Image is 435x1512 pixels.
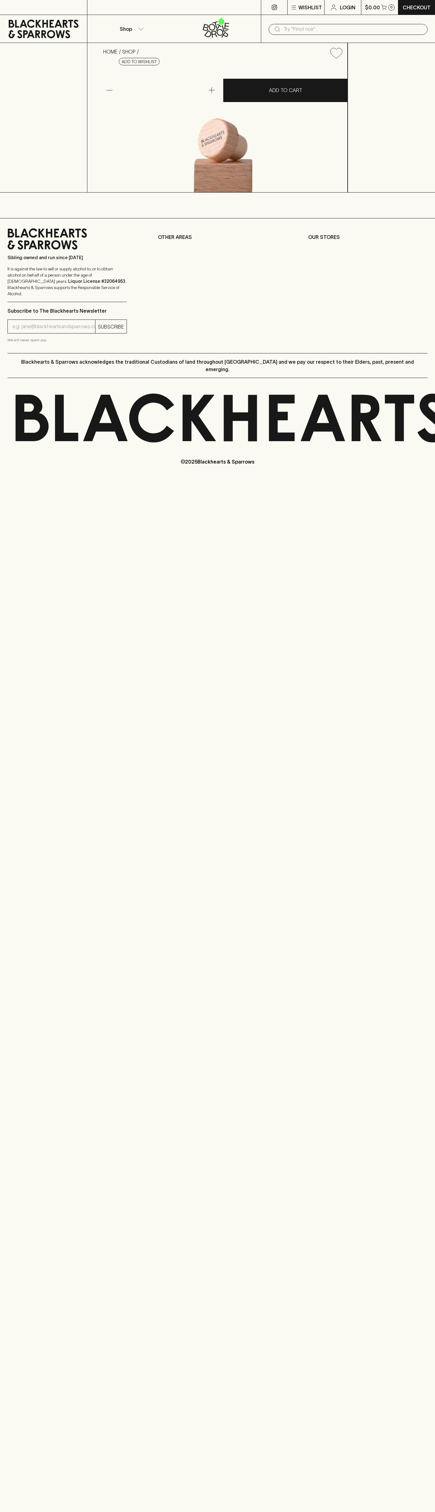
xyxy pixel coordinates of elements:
[403,4,431,11] p: Checkout
[95,320,127,333] button: SUBSCRIBE
[103,49,118,54] a: HOME
[7,254,127,261] p: Sibling owned and run since [DATE]
[12,322,95,332] input: e.g. jane@blackheartsandsparrows.com.au
[98,64,347,192] img: 34256.png
[119,58,160,65] button: Add to wishlist
[120,25,132,33] p: Shop
[308,233,428,241] p: OUR STORES
[7,307,127,315] p: Subscribe to The Blackhearts Newsletter
[269,86,302,94] p: ADD TO CART
[122,49,136,54] a: SHOP
[158,233,277,241] p: OTHER AREAS
[98,323,124,330] p: SUBSCRIBE
[284,24,423,34] input: Try "Pinot noir"
[340,4,355,11] p: Login
[7,266,127,297] p: It is against the law to sell or supply alcohol to, or to obtain alcohol on behalf of a person un...
[87,15,174,43] button: Shop
[390,6,393,9] p: 0
[365,4,380,11] p: $0.00
[7,337,127,343] p: We will never spam you
[87,4,93,11] p: ⠀
[328,45,345,61] button: Add to wishlist
[223,79,348,102] button: ADD TO CART
[12,358,423,373] p: Blackhearts & Sparrows acknowledges the traditional Custodians of land throughout [GEOGRAPHIC_DAT...
[298,4,322,11] p: Wishlist
[68,279,125,284] strong: Liquor License #32064953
